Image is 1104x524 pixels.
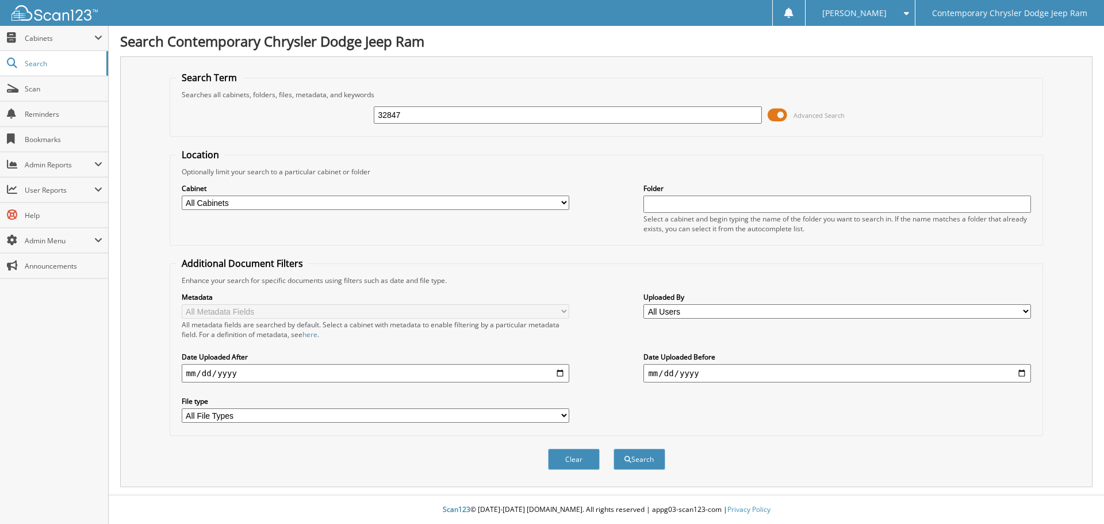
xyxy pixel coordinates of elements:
label: Metadata [182,292,569,302]
span: Cabinets [25,33,94,43]
img: scan123-logo-white.svg [11,5,98,21]
span: Announcements [25,261,102,271]
legend: Additional Document Filters [176,257,309,270]
span: Contemporary Chrysler Dodge Jeep Ram [932,10,1087,17]
button: Clear [548,449,600,470]
a: Privacy Policy [727,504,770,514]
legend: Location [176,148,225,161]
span: Reminders [25,109,102,119]
input: end [643,364,1031,383]
h1: Search Contemporary Chrysler Dodge Jeep Ram [120,32,1092,51]
span: Scan [25,84,102,94]
div: All metadata fields are searched by default. Select a cabinet with metadata to enable filtering b... [182,320,569,339]
span: Bookmarks [25,135,102,144]
span: Search [25,59,101,68]
div: Enhance your search for specific documents using filters such as date and file type. [176,276,1037,285]
label: File type [182,396,569,406]
label: Uploaded By [643,292,1031,302]
label: Date Uploaded After [182,352,569,362]
div: Select a cabinet and begin typing the name of the folder you want to search in. If the name match... [643,214,1031,234]
input: start [182,364,569,383]
a: here [302,330,317,339]
iframe: Chat Widget [1046,469,1104,524]
span: Admin Reports [25,160,94,170]
div: Optionally limit your search to a particular cabinet or folder [176,167,1037,177]
label: Cabinet [182,183,569,193]
div: Searches all cabinets, folders, files, metadata, and keywords [176,90,1037,100]
span: User Reports [25,185,94,195]
label: Date Uploaded Before [643,352,1031,362]
span: Advanced Search [793,111,845,120]
span: [PERSON_NAME] [822,10,887,17]
button: Search [614,449,665,470]
label: Folder [643,183,1031,193]
span: Help [25,211,102,220]
span: Admin Menu [25,236,94,246]
legend: Search Term [176,71,243,84]
span: Scan123 [443,504,470,514]
div: © [DATE]-[DATE] [DOMAIN_NAME]. All rights reserved | appg03-scan123-com | [109,496,1104,524]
